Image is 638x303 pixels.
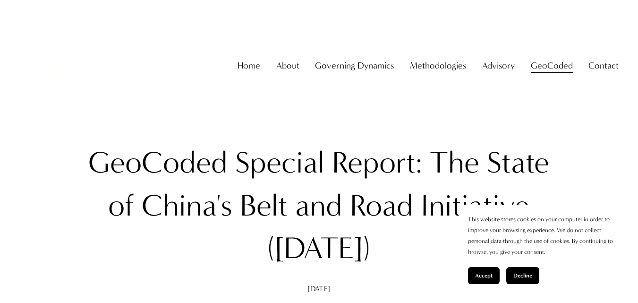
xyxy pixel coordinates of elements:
[513,272,532,279] span: Decline
[276,58,299,74] span: About
[315,57,394,75] a: folder dropdown
[531,57,573,75] a: folder dropdown
[82,141,556,269] h1: GeoCoded Special Report: The State of China's Belt and Road Initiative ([DATE])
[276,57,299,75] a: folder dropdown
[468,267,500,284] button: Accept
[531,58,573,74] span: GeoCoded
[308,284,330,293] span: [DATE]
[238,57,260,75] a: Home
[315,58,394,74] span: Governing Dynamics
[459,205,629,294] section: Cookie banner
[475,272,493,279] span: Accept
[482,58,515,74] span: Advisory
[410,57,466,75] a: folder dropdown
[410,58,466,74] span: Methodologies
[506,267,539,284] button: Decline
[19,22,106,109] img: Christopher Sanchez &amp; Co.
[588,57,619,75] a: folder dropdown
[588,58,619,74] span: Contact
[468,214,619,258] p: This website stores cookies on your computer in order to improve your browsing experience. We do ...
[482,57,515,75] a: folder dropdown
